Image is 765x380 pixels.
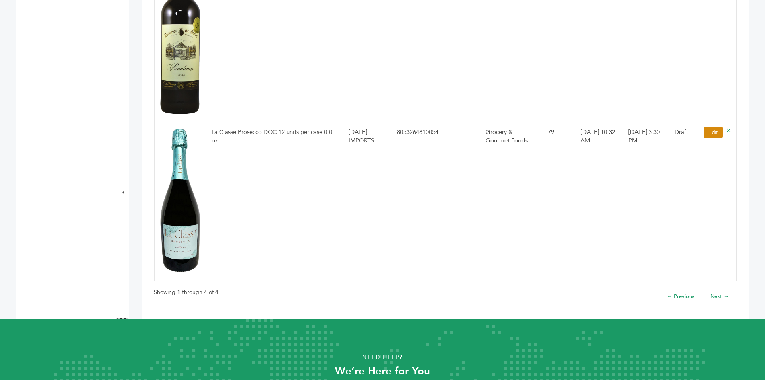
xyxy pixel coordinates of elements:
[335,364,430,378] strong: We’re Here for You
[154,288,218,297] p: Showing 1 through 4 of 4
[343,123,391,281] td: [DATE] IMPORTS
[38,351,727,364] p: Need Help?
[160,129,200,272] img: No Image
[667,293,694,300] a: ← Previous
[669,123,698,281] td: Draft
[710,293,729,300] a: Next →
[704,127,723,138] a: Edit
[575,123,623,281] td: [DATE] 10:32 AM
[206,123,343,281] td: La Classe Prosecco DOC 12 units per case 0.0 oz
[542,123,575,281] td: 79
[480,123,542,281] td: Grocery & Gourmet Foods
[391,123,447,281] td: 8053264810054
[623,123,669,281] td: [DATE] 3:30 PM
